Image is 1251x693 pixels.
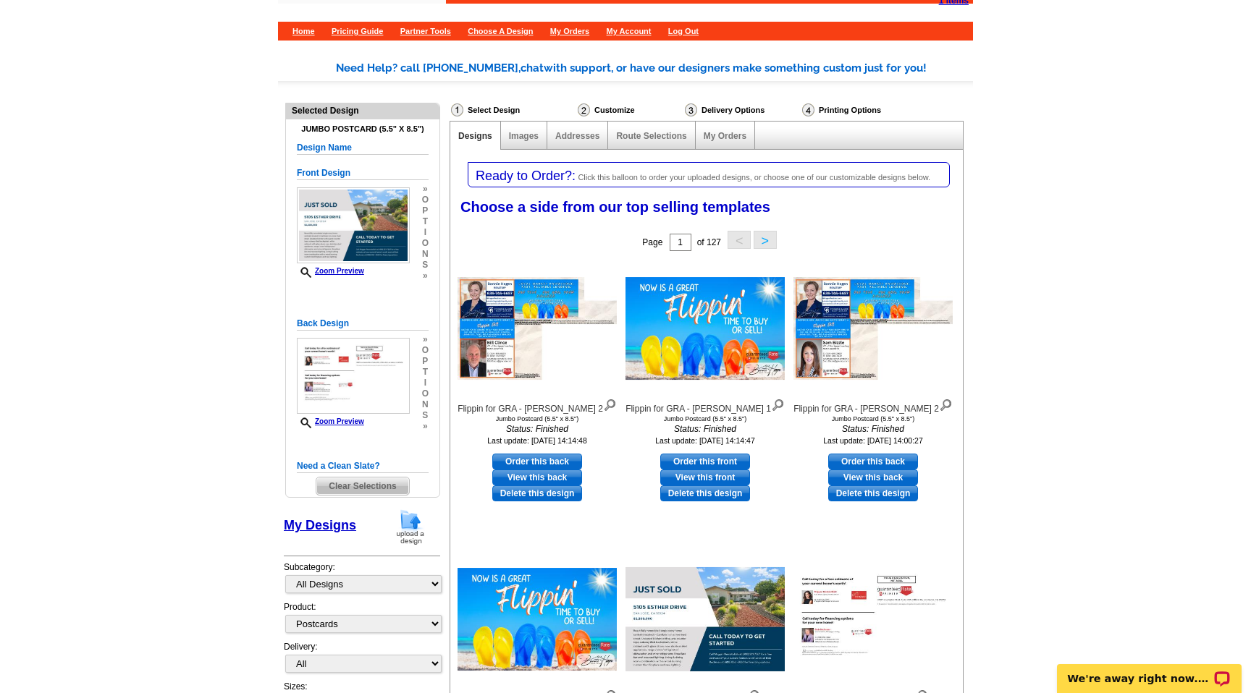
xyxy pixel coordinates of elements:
[685,103,697,116] img: Delivery Options
[422,421,429,432] span: »
[576,103,683,117] div: Customize
[625,415,785,422] div: Jumbo Postcard (5.5" x 8.5")
[422,334,429,345] span: »
[521,61,544,75] span: chat
[458,131,492,141] a: Designs
[655,436,755,445] small: Last update: [DATE] 14:14:47
[625,277,785,380] img: Flippin for GRA - Bill Clince 1
[297,187,410,263] img: small-thumb.jpg
[793,396,953,415] div: Flippin for GRA - [PERSON_NAME] 2
[292,27,315,35] a: Home
[422,367,429,378] span: t
[625,396,785,415] div: Flippin for GRA - [PERSON_NAME] 1
[828,469,918,485] a: View this back
[668,27,699,35] a: Log Out
[297,459,429,473] h5: Need a Clean Slate?
[451,103,463,116] img: Select Design
[793,277,953,380] img: Flippin for GRA - Sam Bizzle 2
[476,169,576,183] span: Ready to Order?:
[332,27,384,35] a: Pricing Guide
[297,267,364,275] a: Zoom Preview
[392,509,429,545] img: upload-design
[422,356,429,367] span: p
[754,231,777,249] button: >
[603,396,617,412] img: view design details
[793,422,953,435] i: Status: Finished
[642,237,662,247] span: Page
[297,417,364,425] a: Zoom Preview
[660,469,750,485] a: View this front
[460,199,770,215] span: Choose a side from our top selling templates
[458,277,617,380] img: Flippin for GRA - Bill Clince 2
[555,131,599,141] a: Addresses
[492,454,582,469] a: use this design
[1048,647,1251,693] iframe: LiveChat chat widget
[828,454,918,469] a: use this design
[400,27,451,35] a: Partner Tools
[492,469,582,485] a: View this back
[793,415,953,422] div: Jumbo Postcard (5.5" x 8.5")
[422,399,429,410] span: n
[458,396,617,415] div: Flippin for GRA - [PERSON_NAME] 2
[284,561,440,600] div: Subcategory:
[297,166,429,180] h5: Front Design
[284,600,440,640] div: Product:
[422,345,429,356] span: o
[336,60,973,77] div: Need Help? call [PHONE_NUMBER], with support, or have our designers make something custom just fo...
[828,485,918,501] a: Delete this design
[450,103,576,121] div: Select Design
[683,103,801,121] div: Delivery Options
[801,103,930,121] div: Printing Options
[660,485,750,501] a: Delete this design
[422,378,429,388] span: i
[802,103,814,116] img: Printing Options & Summary
[625,422,785,435] i: Status: Finished
[625,567,785,671] img: BobBachman-JustSold 1
[492,485,582,501] a: Delete this design
[286,103,439,117] div: Selected Design
[422,260,429,271] span: s
[771,396,785,412] img: view design details
[458,422,617,435] i: Status: Finished
[297,141,429,155] h5: Design Name
[550,27,589,35] a: My Orders
[284,518,356,532] a: My Designs
[697,237,721,247] span: of 127
[578,103,590,116] img: Customize
[297,317,429,331] h5: Back Design
[422,238,429,249] span: o
[616,131,686,141] a: Route Selections
[458,568,617,671] img: Flippin for GRA - Sam Bizzle 1
[509,131,539,141] a: Images
[422,249,429,260] span: n
[422,216,429,227] span: t
[284,640,440,680] div: Delivery:
[793,567,953,671] img: BobBachman-JustSold 2
[660,454,750,469] a: use this design
[607,27,652,35] a: My Account
[422,184,429,195] span: »
[578,173,930,182] span: Click this balloon to order your uploaded designs, or choose one of our customizable designs below.
[468,27,533,35] a: Choose A Design
[422,205,429,216] span: p
[316,477,408,495] span: Clear Selections
[422,195,429,205] span: o
[422,227,429,238] span: i
[297,124,429,134] h4: Jumbo Postcard (5.5" x 8.5")
[728,231,751,249] button: <
[487,436,587,445] small: Last update: [DATE] 14:14:48
[704,131,746,141] a: My Orders
[939,396,953,412] img: view design details
[823,436,923,445] small: Last update: [DATE] 14:00:27
[422,388,429,399] span: o
[458,415,617,422] div: Jumbo Postcard (5.5" x 8.5")
[422,410,429,421] span: s
[422,271,429,281] span: »
[297,338,410,413] img: small-thumb.jpg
